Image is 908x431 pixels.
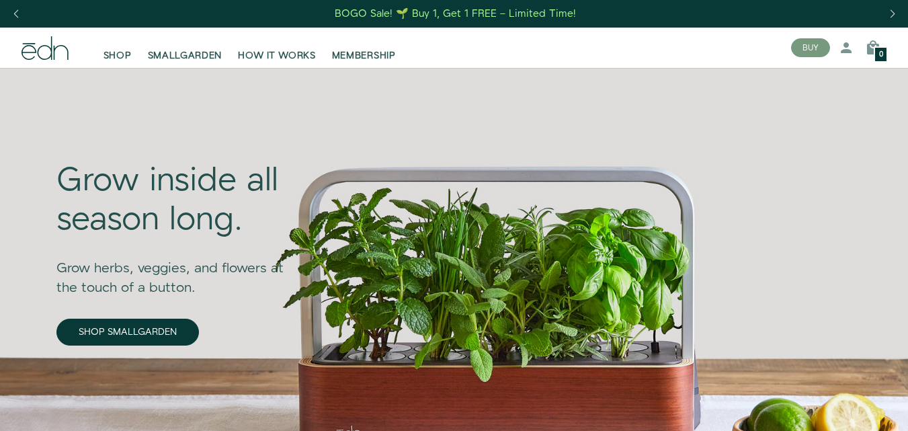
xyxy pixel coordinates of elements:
span: HOW IT WORKS [238,49,315,63]
span: SHOP [104,49,132,63]
a: MEMBERSHIP [324,33,404,63]
a: SHOP [95,33,140,63]
a: SHOP SMALLGARDEN [56,319,199,346]
div: Grow inside all season long. [56,162,304,239]
a: SMALLGARDEN [140,33,231,63]
a: HOW IT WORKS [230,33,323,63]
span: 0 [879,51,883,58]
div: Grow herbs, veggies, and flowers at the touch of a button. [56,240,304,298]
a: BOGO Sale! 🌱 Buy 1, Get 1 FREE – Limited Time! [333,3,577,24]
div: BOGO Sale! 🌱 Buy 1, Get 1 FREE – Limited Time! [335,7,576,21]
span: MEMBERSHIP [332,49,396,63]
span: SMALLGARDEN [148,49,222,63]
button: BUY [791,38,830,57]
